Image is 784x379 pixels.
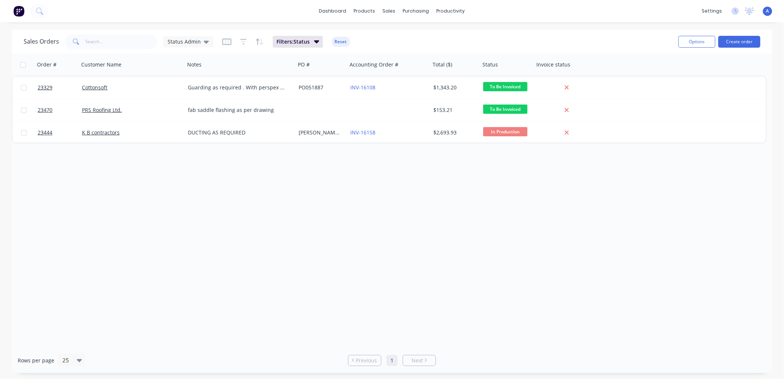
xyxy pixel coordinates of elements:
[188,84,288,91] div: Guarding as required . With perspex and powder coated
[188,106,288,114] div: fab saddle flashing as per drawing
[24,38,59,45] h1: Sales Orders
[403,357,436,364] a: Next page
[483,105,527,114] span: To Be Invoiced
[188,129,288,136] div: DUCTING AS REQUIRED
[356,357,377,364] span: Previous
[38,106,52,114] span: 23470
[38,99,82,121] a: 23470
[276,38,310,45] span: Filters: Status
[316,6,350,17] a: dashboard
[386,355,398,366] a: Page 1 is your current page
[350,129,375,136] a: INV-16158
[399,6,433,17] div: purchasing
[698,6,726,17] div: settings
[766,8,769,14] span: A
[82,106,122,113] a: PRS Roofing Ltd.
[38,122,82,144] a: 23444
[433,84,475,91] div: $1,343.20
[350,61,398,68] div: Accounting Order #
[350,6,379,17] div: products
[483,82,527,91] span: To Be Invoiced
[38,129,52,136] span: 23444
[273,36,323,48] button: Filters:Status
[13,6,24,17] img: Factory
[37,61,56,68] div: Order #
[433,106,475,114] div: $153.21
[348,357,381,364] a: Previous page
[412,357,423,364] span: Next
[350,84,375,91] a: INV-16108
[483,127,527,136] span: In Production
[82,129,120,136] a: K B contractors
[678,36,715,48] button: Options
[332,37,350,47] button: Reset
[38,76,82,99] a: 23329
[82,84,107,91] a: Cottonsoft
[299,129,342,136] div: [PERSON_NAME] concrete E/T 8693738
[433,129,475,136] div: $2,693.93
[718,36,760,48] button: Create order
[433,61,452,68] div: Total ($)
[345,355,439,366] ul: Pagination
[86,34,158,49] input: Search...
[299,84,342,91] div: PO051887
[379,6,399,17] div: sales
[482,61,498,68] div: Status
[81,61,121,68] div: Customer Name
[38,84,52,91] span: 23329
[18,357,54,364] span: Rows per page
[298,61,310,68] div: PO #
[536,61,570,68] div: Invoice status
[187,61,202,68] div: Notes
[168,38,201,45] span: Status Admin
[433,6,469,17] div: productivity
